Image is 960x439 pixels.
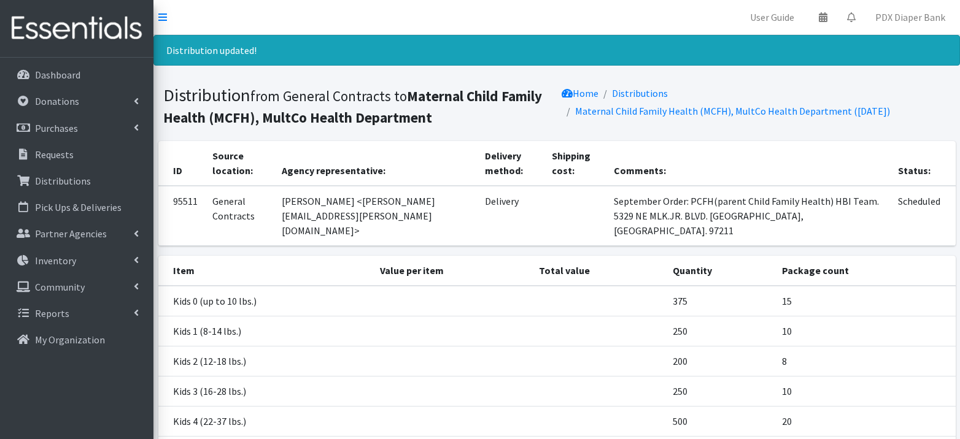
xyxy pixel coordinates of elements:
td: Kids 1 (8-14 lbs.) [158,316,373,346]
th: Delivery method: [478,141,544,186]
p: Distributions [35,175,91,187]
td: 375 [665,286,775,316]
a: Pick Ups & Deliveries [5,195,149,219]
a: Reports [5,301,149,326]
a: Inventory [5,248,149,273]
td: [PERSON_NAME] <[PERSON_NAME][EMAIL_ADDRESS][PERSON_NAME][DOMAIN_NAME]> [274,186,478,246]
td: 500 [665,407,775,437]
td: Scheduled [891,186,955,246]
p: Partner Agencies [35,227,107,240]
b: Maternal Child Family Health (MCFH), MultCo Health Department [163,87,542,126]
a: My Organization [5,327,149,352]
p: Inventory [35,254,76,267]
h1: Distribution [163,85,552,127]
th: ID [158,141,205,186]
a: PDX Diaper Bank [865,5,955,29]
p: Community [35,281,85,293]
td: Kids 0 (up to 10 lbs.) [158,286,373,316]
th: Item [158,256,373,286]
a: User Guide [740,5,804,29]
a: Dashboard [5,63,149,87]
td: 10 [775,376,955,407]
small: from General Contracts to [163,87,542,126]
td: 250 [665,376,775,407]
th: Value per item [373,256,532,286]
th: Source location: [205,141,275,186]
td: 20 [775,407,955,437]
div: Distribution updated! [153,35,960,66]
td: Delivery [478,186,544,246]
td: 95511 [158,186,205,246]
td: 8 [775,346,955,376]
th: Status: [891,141,955,186]
a: Home [562,87,598,99]
a: Partner Agencies [5,221,149,246]
a: Distributions [612,87,668,99]
p: Pick Ups & Deliveries [35,201,122,213]
th: Quantity [665,256,775,286]
td: 200 [665,346,775,376]
a: Community [5,275,149,299]
p: My Organization [35,334,105,346]
td: 250 [665,316,775,346]
a: Donations [5,89,149,113]
th: Agency representative: [274,141,478,186]
a: Distributions [5,169,149,193]
td: Kids 2 (12-18 lbs.) [158,346,373,376]
td: 15 [775,286,955,316]
p: Reports [35,307,69,319]
img: HumanEssentials [5,8,149,49]
td: Kids 4 (22-37 lbs.) [158,407,373,437]
th: Comments: [606,141,891,186]
td: September Order: PCFH(parent Child Family Health) HBI Team. 5329 NE MLK.JR. BLVD. [GEOGRAPHIC_DAT... [606,186,891,246]
th: Shipping cost: [544,141,607,186]
th: Package count [775,256,955,286]
a: Requests [5,142,149,167]
td: 10 [775,316,955,346]
a: Purchases [5,116,149,140]
a: Maternal Child Family Health (MCFH), MultCo Health Department ([DATE]) [575,105,890,117]
th: Total value [532,256,665,286]
p: Requests [35,148,74,161]
td: General Contracts [205,186,275,246]
td: Kids 3 (16-28 lbs.) [158,376,373,407]
p: Dashboard [35,69,80,81]
p: Purchases [35,122,78,134]
p: Donations [35,95,79,107]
